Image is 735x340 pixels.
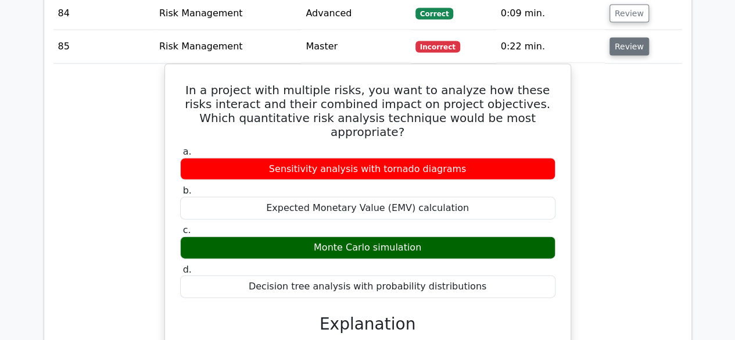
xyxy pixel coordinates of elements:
span: d. [183,264,192,275]
td: 85 [53,30,155,63]
div: Monte Carlo simulation [180,237,555,259]
span: c. [183,224,191,235]
td: 0:22 min. [496,30,605,63]
button: Review [609,5,649,23]
span: b. [183,185,192,196]
div: Decision tree analysis with probability distributions [180,275,555,298]
button: Review [609,38,649,56]
h5: In a project with multiple risks, you want to analyze how these risks interact and their combined... [179,83,557,139]
div: Sensitivity analysis with tornado diagrams [180,158,555,181]
span: a. [183,146,192,157]
h3: Explanation [187,314,548,334]
div: Expected Monetary Value (EMV) calculation [180,197,555,220]
td: Risk Management [155,30,301,63]
span: Correct [415,8,453,20]
span: Incorrect [415,41,460,53]
td: Master [301,30,411,63]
